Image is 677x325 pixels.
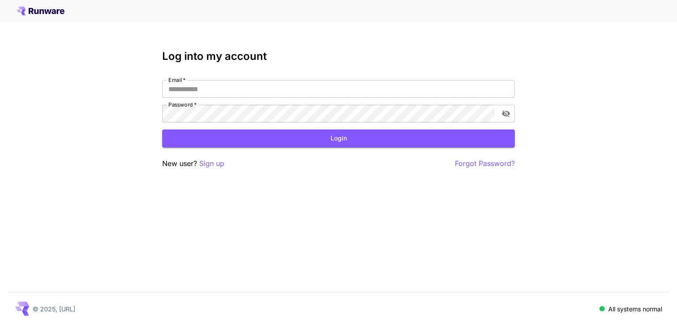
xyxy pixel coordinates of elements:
[162,158,224,169] p: New user?
[455,158,515,169] button: Forgot Password?
[33,304,75,314] p: © 2025, [URL]
[168,101,197,108] label: Password
[498,106,514,122] button: toggle password visibility
[162,129,515,148] button: Login
[162,50,515,63] h3: Log into my account
[199,158,224,169] button: Sign up
[168,76,186,84] label: Email
[608,304,662,314] p: All systems normal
